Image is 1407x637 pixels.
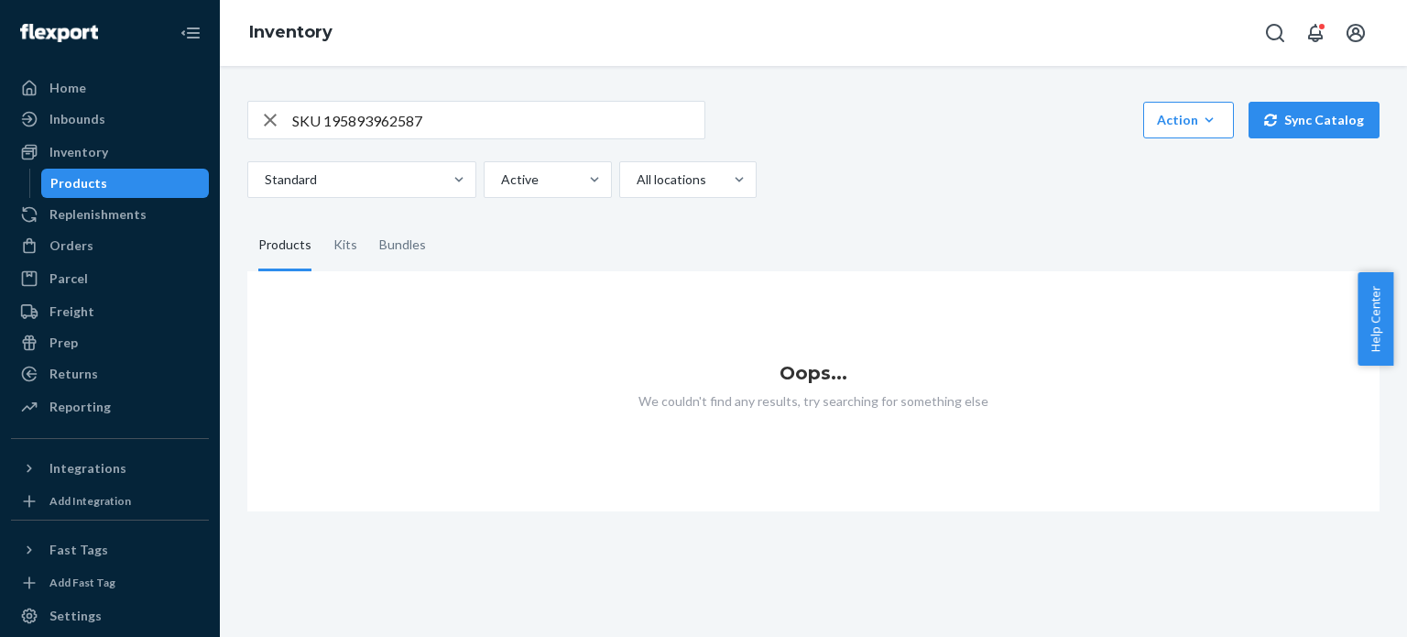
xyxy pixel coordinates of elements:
[49,398,111,416] div: Reporting
[11,137,209,167] a: Inventory
[258,220,311,271] div: Products
[1157,111,1220,129] div: Action
[247,363,1380,383] h1: Oops...
[1249,102,1380,138] button: Sync Catalog
[11,535,209,565] button: Fast Tags
[11,104,209,134] a: Inbounds
[11,490,209,512] a: Add Integration
[49,334,78,352] div: Prep
[263,170,265,189] input: Standard
[11,392,209,422] a: Reporting
[11,200,209,229] a: Replenishments
[1257,15,1293,51] button: Open Search Box
[11,231,209,260] a: Orders
[49,110,105,128] div: Inbounds
[20,24,98,42] img: Flexport logo
[49,575,115,590] div: Add Fast Tag
[247,392,1380,411] p: We couldn't find any results, try searching for something else
[11,73,209,103] a: Home
[50,174,107,192] div: Products
[49,302,94,321] div: Freight
[333,220,357,271] div: Kits
[49,79,86,97] div: Home
[234,6,347,60] ol: breadcrumbs
[11,454,209,483] button: Integrations
[11,297,209,326] a: Freight
[11,328,209,357] a: Prep
[49,236,93,255] div: Orders
[1143,102,1234,138] button: Action
[11,359,209,389] a: Returns
[49,541,108,559] div: Fast Tags
[379,220,426,271] div: Bundles
[635,170,637,189] input: All locations
[292,102,704,138] input: Search inventory by name or sku
[49,205,147,224] div: Replenishments
[41,169,210,198] a: Products
[49,143,108,161] div: Inventory
[11,601,209,631] a: Settings
[49,459,126,478] div: Integrations
[49,365,98,383] div: Returns
[1358,272,1393,366] button: Help Center
[1297,15,1334,51] button: Open notifications
[49,607,102,625] div: Settings
[49,493,131,509] div: Add Integration
[11,264,209,293] a: Parcel
[499,170,501,189] input: Active
[49,269,88,288] div: Parcel
[11,572,209,594] a: Add Fast Tag
[249,22,333,42] a: Inventory
[1337,15,1374,51] button: Open account menu
[172,15,209,51] button: Close Navigation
